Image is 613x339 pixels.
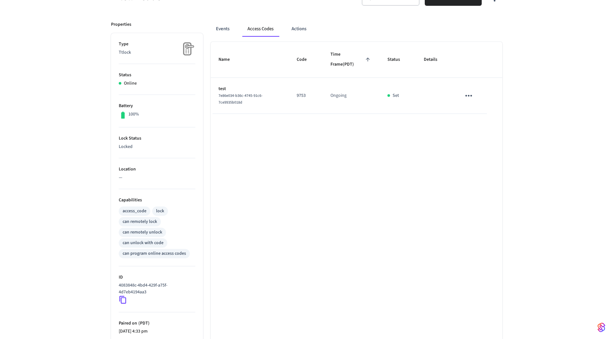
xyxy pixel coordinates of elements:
[119,197,195,204] p: Capabilities
[123,250,186,257] div: can program online access codes
[119,274,195,281] p: ID
[424,55,446,65] span: Details
[137,320,150,326] span: ( PDT )
[123,229,162,236] div: can remotely unlock
[393,92,399,99] p: Set
[119,103,195,109] p: Battery
[297,55,315,65] span: Code
[123,208,146,215] div: access_code
[286,21,311,37] button: Actions
[128,111,139,118] p: 100%
[218,86,282,92] p: test
[218,93,263,105] span: 7e86e034-b36c-4745-91c6-7ce9935b018d
[119,174,195,181] p: —
[297,92,315,99] p: 9753
[119,135,195,142] p: Lock Status
[387,55,408,65] span: Status
[156,208,164,215] div: lock
[123,240,163,246] div: can unlock with code
[111,21,131,28] p: Properties
[119,143,195,150] p: Locked
[119,49,195,56] p: Ttlock
[119,328,195,335] p: [DATE] 4:33 pm
[211,21,502,37] div: ant example
[211,42,502,114] table: sticky table
[119,41,195,48] p: Type
[119,320,195,327] p: Paired on
[119,72,195,78] p: Status
[179,41,195,57] img: Placeholder Lock Image
[119,166,195,173] p: Location
[330,50,372,70] span: Time Frame(PDT)
[123,218,157,225] div: can remotely lock
[218,55,238,65] span: Name
[242,21,279,37] button: Access Codes
[211,21,235,37] button: Events
[598,322,605,333] img: SeamLogoGradient.69752ec5.svg
[119,282,193,296] p: 4083848c-4bd4-429f-a75f-4d7eb4194aa3
[323,78,380,114] td: Ongoing
[124,80,137,87] p: Online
